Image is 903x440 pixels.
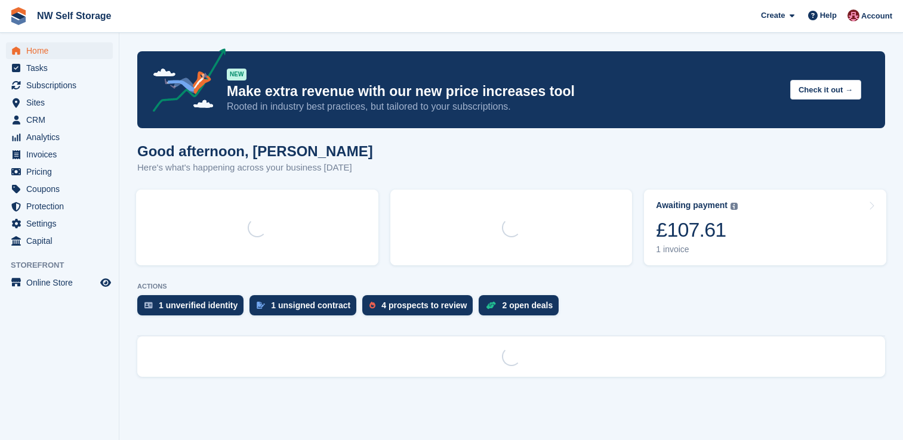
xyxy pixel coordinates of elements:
a: Preview store [98,275,113,290]
img: Josh Vines [847,10,859,21]
a: menu [6,60,113,76]
span: Online Store [26,274,98,291]
a: menu [6,94,113,111]
p: Here's what's happening across your business [DATE] [137,161,373,175]
span: Capital [26,233,98,249]
a: menu [6,233,113,249]
div: 1 unverified identity [159,300,238,310]
a: NW Self Storage [32,6,116,26]
a: 2 open deals [479,295,565,321]
img: stora-icon-8386f47178a22dfd0bd8f6a31ec36ba5ce8667c1dd55bd0f319d3a0aa187defe.svg [10,7,27,25]
a: menu [6,77,113,94]
span: Coupons [26,181,98,197]
span: Analytics [26,129,98,145]
span: Protection [26,198,98,215]
img: price-adjustments-announcement-icon-8257ccfd72463d97f412b2fc003d46551f7dbcb40ab6d574587a9cd5c0d94... [143,48,226,116]
a: menu [6,181,113,197]
span: Pricing [26,163,98,180]
div: 1 unsigned contract [271,300,350,310]
a: menu [6,274,113,291]
img: icon-info-grey-7440780725fd019a000dd9b08b2336e03edf1995a4989e88bcd33f0948082b44.svg [731,203,738,210]
span: Create [761,10,785,21]
img: verify_identity-adf6edd0f0f0b5bbfe63781bf79b02c33cf7c696d77639b501bdc392416b5a36.svg [144,302,153,309]
div: 2 open deals [502,300,553,310]
p: Make extra revenue with our new price increases tool [227,83,781,100]
p: ACTIONS [137,283,885,290]
span: Sites [26,94,98,111]
span: CRM [26,111,98,128]
a: menu [6,146,113,163]
a: 1 unsigned contract [249,295,362,321]
button: Check it out → [790,80,861,100]
a: menu [6,42,113,59]
img: deal-1b604bf984904fb50ccaf53a9ad4b4a5d6e5aea283cecdc64d6e3604feb123c2.svg [486,301,496,309]
img: contract_signature_icon-13c848040528278c33f63329250d36e43548de30e8caae1d1a13099fd9432cc5.svg [257,302,265,309]
a: 1 unverified identity [137,295,249,321]
div: £107.61 [656,218,738,242]
span: Settings [26,215,98,232]
h1: Good afternoon, [PERSON_NAME] [137,143,373,159]
a: menu [6,129,113,145]
div: NEW [227,69,246,80]
div: 4 prospects to review [381,300,467,310]
div: Awaiting payment [656,200,728,210]
a: menu [6,215,113,232]
a: 4 prospects to review [362,295,479,321]
span: Help [820,10,837,21]
a: menu [6,111,113,128]
p: Rooted in industry best practices, but tailored to your subscriptions. [227,100,781,113]
a: menu [6,198,113,215]
a: Awaiting payment £107.61 1 invoice [644,190,886,265]
div: 1 invoice [656,244,738,255]
span: Storefront [11,259,119,271]
img: prospect-51fa495bee0391a8d652442698ab0144808aea92771e9ea1ae160a38d050c398.svg [369,302,375,309]
span: Home [26,42,98,59]
span: Subscriptions [26,77,98,94]
span: Account [861,10,892,22]
a: menu [6,163,113,180]
span: Tasks [26,60,98,76]
span: Invoices [26,146,98,163]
